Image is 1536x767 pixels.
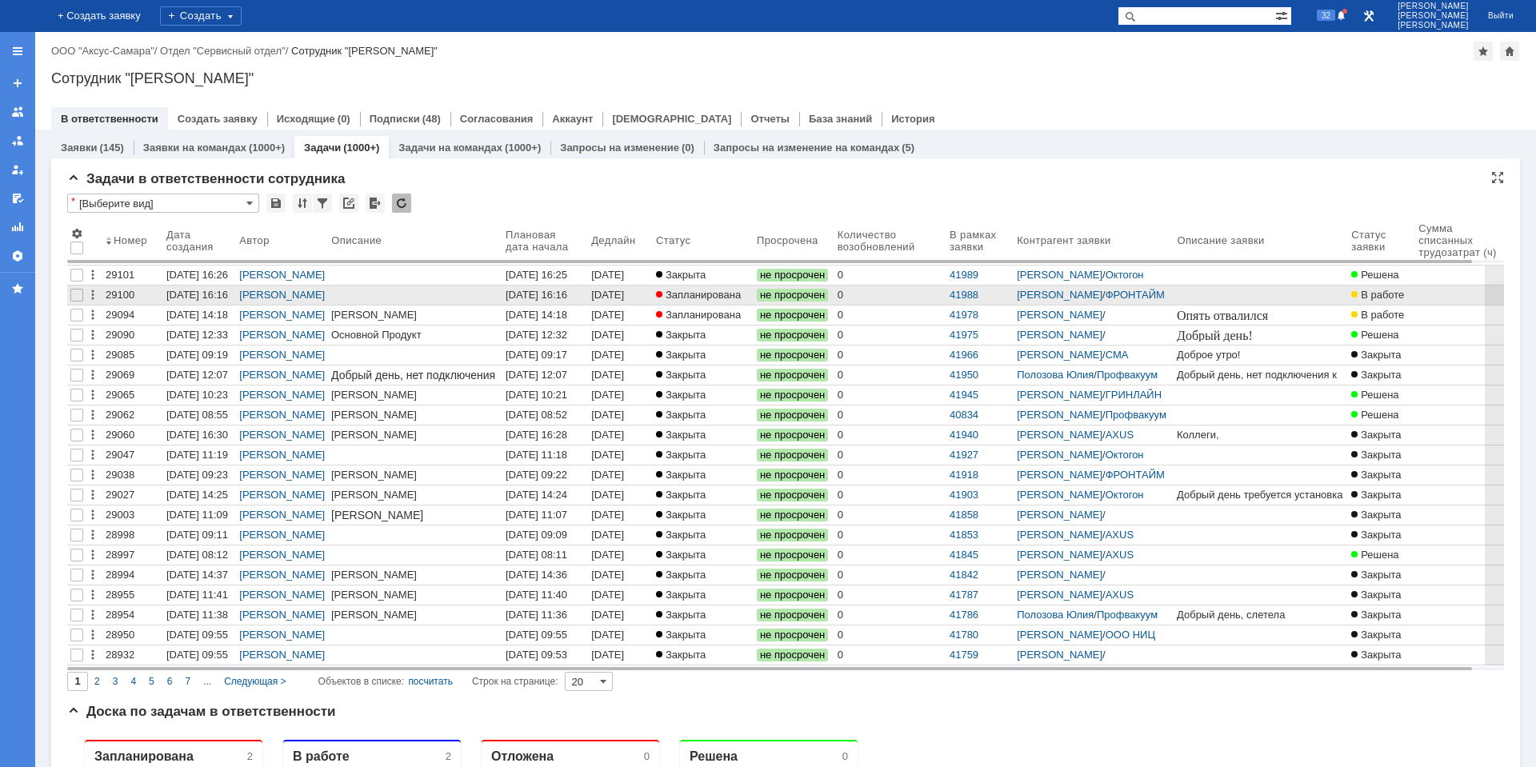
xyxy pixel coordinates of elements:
div: [DATE] 08:52 [506,409,567,421]
a: не просрочен [754,385,834,405]
a: 29090 [102,326,163,345]
a: Решена [1348,405,1415,425]
span: Закрыта [656,409,706,421]
a: [PERSON_NAME] [239,409,325,421]
a: IP-телефония [42,387,119,401]
a: не просрочен [754,465,834,485]
a: 0 [834,425,946,445]
a: Закрыта [1348,465,1415,485]
a: Исходящие [277,113,335,125]
div: 0 [838,309,943,322]
a: [DATE] 09:22 [502,465,588,485]
a: 29085 [102,346,163,365]
a: 0 [834,266,946,285]
a: Задача: 29094 [30,75,106,88]
a: 0 [834,445,946,465]
a: 0 [834,306,946,325]
div: Статус заявки [1351,229,1399,253]
div: [DATE] 16:28 [591,429,627,453]
span: не просрочен [757,409,828,421]
a: Создать заявку [5,70,30,96]
a: не просрочен [754,326,834,345]
div: [DATE] 09:23 [591,469,627,493]
a: [PERSON_NAME] [239,329,325,341]
span: Закрыта [1351,429,1401,441]
th: Статус [653,219,754,266]
div: 29100 [106,289,160,302]
div: Плановая дата начала [506,229,572,253]
a: не просрочен [754,306,834,325]
a: [DATE] 11:19 [163,445,236,465]
div: [DATE] 14:18 [166,309,228,321]
a: [PERSON_NAME] [239,469,325,481]
th: Количество возобновлений [834,219,946,266]
a: не просрочен [754,405,834,425]
span: Запланирована [656,289,741,301]
a: Перейти в интерфейс администратора [1359,6,1378,26]
th: Дедлайн [588,219,653,266]
a: [URL][DOMAIN_NAME] [34,268,152,281]
span: Закрыта [656,389,706,401]
th: Контрагент заявки [1014,219,1174,266]
a: Решена [1348,266,1415,285]
a: 29038 [102,465,163,485]
span: не просрочен [757,429,828,441]
a: [DATE] 16:26 [588,266,653,285]
div: [DATE] 14:18 [506,309,567,321]
a: [DATE] 16:16 [588,286,653,305]
div: 0 [838,389,943,401]
a: ФРОНТАЙМ [1106,469,1165,481]
div: Номер [114,234,147,246]
div: Сделать домашней страницей [1500,42,1519,61]
div: 29062 [106,409,160,421]
div: Дедлайн [591,234,635,246]
a: СМА [1106,349,1129,361]
th: Плановая дата начала [502,219,588,266]
a: 41989 [950,269,978,281]
a: Задачи на командах [398,142,502,154]
a: [PERSON_NAME] [1017,409,1102,421]
a: Аккаунт [552,113,593,125]
div: 0 [838,289,943,302]
div: 29069 [106,369,160,382]
span: Закрыта [1351,449,1401,461]
a: [DATE] 10:23 [588,385,653,405]
a: [PERSON_NAME] [239,349,325,361]
div: [DATE] 08:55 [166,409,228,421]
a: не просрочен [754,286,834,305]
div: [DATE] 09:17 [506,349,567,361]
span: не просрочен [757,349,828,362]
div: 29090 [106,329,160,342]
div: [DATE] 08:52 [591,409,627,433]
a: [PERSON_NAME] [1017,349,1102,361]
div: 29038 [106,469,160,481]
div: Скопировать ссылку на список [339,194,358,213]
span: Закрыта [656,349,706,361]
span: Закрыта [1351,369,1401,381]
a: [DATE] 12:33 [588,326,653,345]
a: 29100 [102,286,163,305]
a: 41945 [950,389,978,401]
a: [URL][DOMAIN_NAME] [46,252,164,265]
div: [DATE] 12:07 [591,369,627,393]
div: Экспорт списка [366,194,385,213]
span: Закрыта [1351,349,1401,361]
a: Профвакуум [1097,369,1158,381]
img: logo [19,10,32,22]
div: 0 [838,369,943,382]
th: Автор [236,219,328,266]
div: 0 [838,429,943,441]
a: Решена [1348,385,1415,405]
a: ГРИНЛАЙН [1106,389,1162,401]
div: Дата создания [166,229,220,253]
a: Настройки [5,243,30,269]
div: [DATE] 12:33 [166,329,228,341]
a: 0 [834,366,946,385]
div: [DATE] 16:26 [166,269,228,281]
div: 29060 [106,429,160,441]
a: [DATE] 16:30 [163,425,236,445]
a: [DATE] 12:32 [502,326,588,345]
a: [PERSON_NAME] [239,429,325,441]
a: Закрыта [653,326,754,345]
div: 29085 [106,349,160,362]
